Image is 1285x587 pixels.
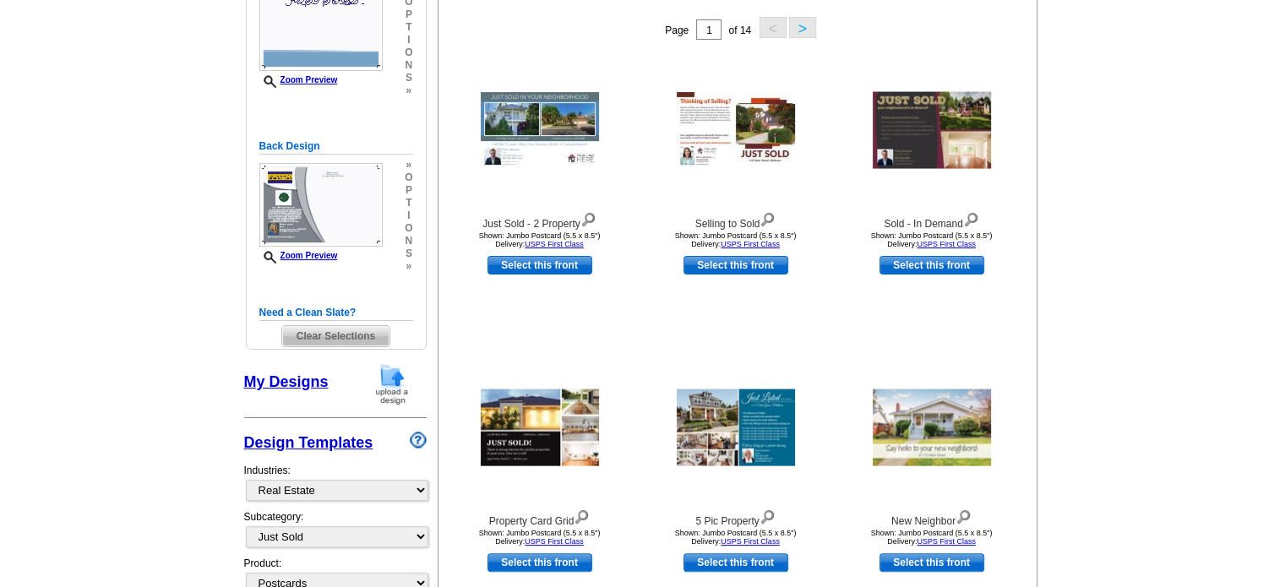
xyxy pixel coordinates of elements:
[259,75,338,84] a: Zoom Preview
[447,231,633,248] div: Shown: Jumbo Postcard (5.5 x 8.5") Delivery:
[481,389,599,466] img: Property Card Grid
[487,553,592,572] a: use this design
[839,506,1025,529] div: New Neighbor
[405,59,412,72] span: n
[481,92,599,168] img: Just Sold - 2 Property
[947,194,1285,587] iframe: LiveChat chat widget
[839,529,1025,546] div: Shown: Jumbo Postcard (5.5 x 8.5") Delivery:
[525,537,584,546] a: USPS First Class
[405,222,412,235] span: o
[879,553,984,572] a: use this design
[525,240,584,248] a: USPS First Class
[244,434,373,451] a: Design Templates
[259,139,413,155] h5: Back Design
[721,240,780,248] a: USPS First Class
[259,305,413,321] h5: Need a Clean Slate?
[580,209,596,227] img: view design details
[760,17,787,38] button: <
[721,537,780,546] a: USPS First Class
[665,24,689,36] span: Page
[244,454,427,509] div: Industries:
[244,509,427,556] div: Subcategory:
[643,231,829,248] div: Shown: Jumbo Postcard (5.5 x 8.5") Delivery:
[917,537,976,546] a: USPS First Class
[405,21,412,34] span: t
[405,247,412,260] span: s
[259,251,338,260] a: Zoom Preview
[405,235,412,247] span: n
[728,24,751,36] span: of 14
[405,46,412,59] span: o
[677,92,795,168] img: Selling to Sold
[917,240,976,248] a: USPS First Class
[447,529,633,546] div: Shown: Jumbo Postcard (5.5 x 8.5") Delivery:
[410,432,427,448] img: design-wizard-help-icon.png
[789,17,816,38] button: >
[405,84,412,97] span: »
[873,389,991,466] img: New Neighbor
[839,209,1025,231] div: Sold - In Demand
[643,209,829,231] div: Selling to Sold
[574,506,590,524] img: view design details
[873,92,991,169] img: Sold - In Demand
[259,163,383,247] img: small-thumb.jpg
[405,171,412,184] span: o
[405,209,412,222] span: i
[677,389,795,466] img: 5 Pic Property
[447,209,633,231] div: Just Sold - 2 Property
[839,231,1025,248] div: Shown: Jumbo Postcard (5.5 x 8.5") Delivery:
[447,506,633,529] div: Property Card Grid
[405,184,412,197] span: p
[683,553,788,572] a: use this design
[643,529,829,546] div: Shown: Jumbo Postcard (5.5 x 8.5") Delivery:
[683,256,788,274] a: use this design
[244,373,329,390] a: My Designs
[405,260,412,273] span: »
[879,256,984,274] a: use this design
[760,209,776,227] img: view design details
[405,197,412,209] span: t
[405,72,412,84] span: s
[487,256,592,274] a: use this design
[370,362,414,405] img: upload-design
[405,34,412,46] span: i
[282,326,389,346] span: Clear Selections
[405,159,412,171] span: »
[405,8,412,21] span: p
[643,506,829,529] div: 5 Pic Property
[760,506,776,524] img: view design details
